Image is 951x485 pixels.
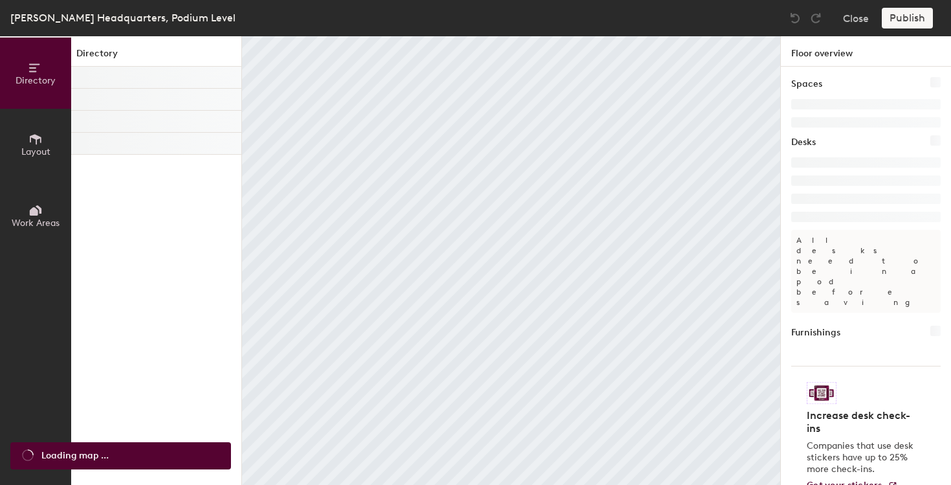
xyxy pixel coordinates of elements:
[242,36,780,485] canvas: Map
[809,12,822,25] img: Redo
[791,230,941,313] p: All desks need to be in a pod before saving
[41,449,109,463] span: Loading map ...
[21,146,50,157] span: Layout
[16,75,56,86] span: Directory
[843,8,869,28] button: Close
[807,409,917,435] h4: Increase desk check-ins
[12,218,60,229] span: Work Areas
[791,326,840,340] h1: Furnishings
[781,36,951,67] h1: Floor overview
[789,12,802,25] img: Undo
[791,135,816,150] h1: Desks
[807,382,836,404] img: Sticker logo
[791,77,822,91] h1: Spaces
[807,440,917,475] p: Companies that use desk stickers have up to 25% more check-ins.
[71,47,241,67] h1: Directory
[10,10,235,26] div: [PERSON_NAME] Headquarters, Podium Level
